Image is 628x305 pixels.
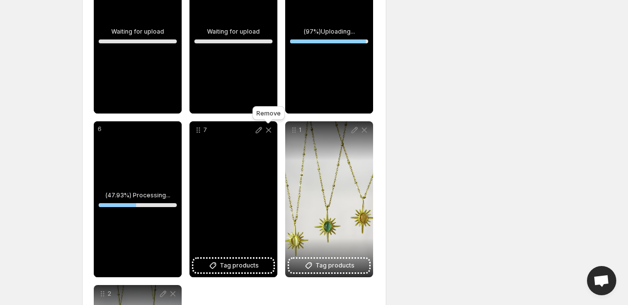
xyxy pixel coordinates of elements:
[98,125,178,133] p: 6
[203,126,254,134] p: 7
[299,126,350,134] p: 1
[587,266,616,295] div: Open chat
[193,259,273,272] button: Tag products
[285,121,373,277] div: 1Tag products
[94,121,182,277] div: 6(47.93%) Processing...47.93029127255004%
[107,290,158,298] p: 2
[189,121,277,277] div: 7Tag products
[315,261,355,270] span: Tag products
[289,259,369,272] button: Tag products
[220,261,259,270] span: Tag products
